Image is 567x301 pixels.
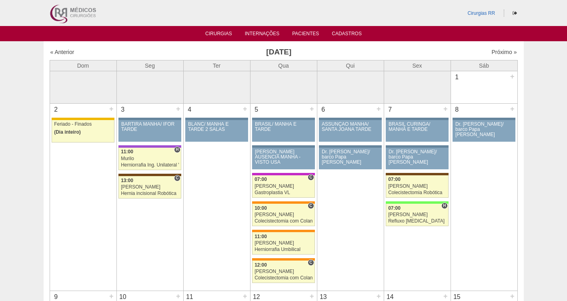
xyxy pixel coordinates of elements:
[453,118,515,120] div: Key: Aviso
[453,120,515,142] a: Dr. [PERSON_NAME]/ barco Papa [PERSON_NAME]
[252,120,315,142] a: BRASIL/ MANHÃ E TARDE
[252,230,315,232] div: Key: São Luiz - SCS
[319,120,381,142] a: ASSUNÇÃO MANHÃ/ SANTA JOANA TARDE
[509,71,516,82] div: +
[54,122,112,127] div: Feriado - Finados
[332,31,362,39] a: Cadastros
[121,163,179,168] div: Herniorrafia Ing. Unilateral VL
[322,122,379,132] div: ASSUNÇÃO MANHÃ/ SANTA JOANA TARDE
[451,71,463,83] div: 1
[319,148,381,169] a: Dr. [PERSON_NAME]/ barco Papa [PERSON_NAME]
[386,118,448,120] div: Key: Aviso
[174,146,180,153] span: Hospital
[52,118,114,120] div: Key: Feriado
[121,191,179,196] div: Hernia incisional Robótica
[252,258,315,261] div: Key: São Luiz - SCS
[254,184,313,189] div: [PERSON_NAME]
[50,60,116,71] th: Dom
[50,49,74,55] a: « Anterior
[386,120,448,142] a: BRASIL CURINGA/ MANHÃ E TARDE
[175,104,182,114] div: +
[308,259,314,266] span: Consultório
[384,104,397,116] div: 7
[121,178,133,183] span: 13:00
[388,219,446,224] div: Refluxo [MEDICAL_DATA] esofágico Robótico
[118,174,181,176] div: Key: Santa Joana
[319,145,381,148] div: Key: Aviso
[121,122,178,132] div: BARTIRA MANHÃ/ IFOR TARDE
[188,122,245,132] div: BLANC/ MANHÃ E TARDE 2 SALAS
[491,49,517,55] a: Próximo »
[386,201,448,204] div: Key: Brasil
[252,118,315,120] div: Key: Aviso
[451,104,463,116] div: 8
[388,184,446,189] div: [PERSON_NAME]
[252,175,315,198] a: C 07:00 [PERSON_NAME] Gastroplastia VL
[117,104,129,116] div: 3
[254,247,313,252] div: Herniorrafia Umbilical
[116,60,183,71] th: Seg
[185,118,248,120] div: Key: Aviso
[442,104,449,114] div: +
[455,122,513,138] div: Dr. [PERSON_NAME]/ barco Papa [PERSON_NAME]
[254,241,313,246] div: [PERSON_NAME]
[322,149,379,165] div: Dr. [PERSON_NAME]/ barco Papa [PERSON_NAME]
[108,104,115,114] div: +
[252,148,315,169] a: [PERSON_NAME] AUSENCIA MANHA - VISTO USA
[174,175,180,181] span: Consultório
[254,190,313,195] div: Gastroplastia VL
[118,148,181,170] a: H 11:00 Murilo Herniorrafia Ing. Unilateral VL
[389,149,446,165] div: Dr. [PERSON_NAME]/ barco Papa [PERSON_NAME]
[388,212,446,217] div: [PERSON_NAME]
[254,212,313,217] div: [PERSON_NAME]
[254,205,267,211] span: 10:00
[254,269,313,274] div: [PERSON_NAME]
[252,204,315,226] a: C 10:00 [PERSON_NAME] Colecistectomia com Colangiografia VL
[121,185,179,190] div: [PERSON_NAME]
[245,31,280,39] a: Internações
[388,190,446,195] div: Colecistectomia Robótica
[252,232,315,255] a: 11:00 [PERSON_NAME] Herniorrafia Umbilical
[250,104,263,116] div: 5
[509,104,516,114] div: +
[308,174,314,181] span: Consultório
[292,31,319,39] a: Pacientes
[319,118,381,120] div: Key: Aviso
[389,122,446,132] div: BRASIL CURINGA/ MANHÃ E TARDE
[162,46,395,58] h3: [DATE]
[118,176,181,199] a: C 13:00 [PERSON_NAME] Hernia incisional Robótica
[386,175,448,198] a: 07:00 [PERSON_NAME] Colecistectomia Robótica
[467,10,495,16] a: Cirurgias RR
[441,203,447,209] span: Hospital
[252,261,315,283] a: C 12:00 [PERSON_NAME] Colecistectomia com Colangiografia VL
[205,31,232,39] a: Cirurgias
[386,145,448,148] div: Key: Aviso
[309,104,315,114] div: +
[54,129,81,135] span: (Dia inteiro)
[255,122,312,132] div: BRASIL/ MANHÃ E TARDE
[250,60,317,71] th: Qua
[384,60,451,71] th: Sex
[254,219,313,224] div: Colecistectomia com Colangiografia VL
[254,262,267,268] span: 12:00
[317,104,330,116] div: 6
[252,145,315,148] div: Key: Aviso
[242,104,248,114] div: +
[252,201,315,204] div: Key: São Luiz - SCS
[388,177,401,182] span: 07:00
[255,149,312,165] div: [PERSON_NAME] AUSENCIA MANHA - VISTO USA
[118,145,181,148] div: Key: IFOR
[254,234,267,239] span: 11:00
[386,148,448,169] a: Dr. [PERSON_NAME]/ barco Papa [PERSON_NAME]
[254,275,313,281] div: Colecistectomia com Colangiografia VL
[451,60,517,71] th: Sáb
[513,11,517,16] i: Sair
[375,104,382,114] div: +
[118,118,181,120] div: Key: Aviso
[388,205,401,211] span: 07:00
[185,120,248,142] a: BLANC/ MANHÃ E TARDE 2 SALAS
[184,104,196,116] div: 4
[254,177,267,182] span: 07:00
[386,173,448,175] div: Key: Santa Joana
[386,204,448,226] a: H 07:00 [PERSON_NAME] Refluxo [MEDICAL_DATA] esofágico Robótico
